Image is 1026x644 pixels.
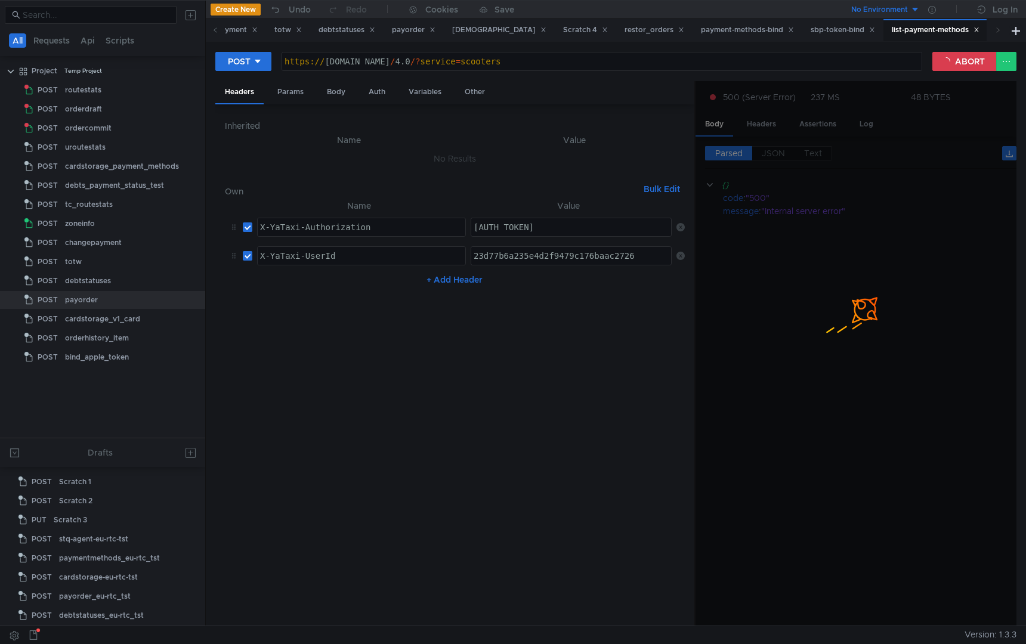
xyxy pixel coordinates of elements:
button: Redo [319,1,375,18]
div: routestats [65,81,101,99]
div: totw [65,253,82,271]
div: Variables [399,81,451,103]
div: Auth [359,81,395,103]
div: orderdraft [65,100,102,118]
button: + Add Header [422,273,487,287]
span: POST [38,215,58,233]
div: Cookies [425,2,458,17]
div: payorder [65,291,98,309]
div: sbp-token-bind [811,24,875,36]
div: stq-agent-eu-rtc-tst [59,530,128,548]
div: POST [228,55,251,68]
div: Headers [215,81,264,104]
div: Scratch 3 [54,511,87,529]
div: totw [274,24,302,36]
div: uroutestats [65,138,106,156]
span: POST [32,549,52,567]
span: POST [38,234,58,252]
div: zoneinfo [65,215,95,233]
span: POST [38,119,58,137]
span: POST [32,492,52,510]
div: No Environment [851,4,908,16]
div: cardstorage_v1_card [65,310,140,328]
div: list-payment-methods [892,24,979,36]
div: cardstorage_payment_methods [65,157,179,175]
div: orderhistory_item [65,329,129,347]
span: POST [32,568,52,586]
div: Scratch 4 [563,24,608,36]
span: POST [32,473,52,491]
div: tc_routestats [65,196,113,213]
span: POST [32,626,52,643]
div: debtstatuses [65,272,111,290]
button: Api [77,33,98,48]
nz-embed-empty: No Results [434,153,476,164]
span: POST [38,291,58,309]
th: Value [466,199,672,213]
div: payorder_eu-rtc_tst [59,587,131,605]
div: changepayment_eu-rtc_tst [59,626,154,643]
div: Other [455,81,495,103]
span: POST [38,348,58,366]
span: POST [38,329,58,347]
th: Name [252,199,466,213]
div: Scratch 1 [59,473,91,491]
button: Scripts [102,33,138,48]
div: paymentmethods_eu-rtc_tst [59,549,160,567]
button: Requests [30,33,73,48]
button: ABORT [932,52,997,71]
div: Undo [289,2,311,17]
th: Value [463,133,685,147]
button: Undo [261,1,319,18]
th: Name [234,133,463,147]
div: Params [268,81,313,103]
span: POST [38,310,58,328]
div: debtstatuses_eu-rtc_tst [59,606,144,624]
div: Body [317,81,355,103]
h6: Inherited [225,119,685,133]
h6: Own [225,184,639,199]
div: debtstatuses [319,24,375,36]
div: cardstorage-eu-rtc-tst [59,568,138,586]
span: PUT [32,511,47,529]
span: POST [32,606,52,624]
div: payment-methods-bind [701,24,794,36]
div: Temp Project [64,62,102,80]
div: [DEMOGRAPHIC_DATA] [452,24,546,36]
div: Save [495,5,514,14]
div: Redo [346,2,367,17]
div: Project [32,62,57,80]
div: Drafts [88,445,113,460]
span: POST [38,272,58,290]
div: bind_apple_token [65,348,129,366]
span: POST [38,81,58,99]
button: Bulk Edit [639,182,685,196]
span: POST [38,196,58,213]
span: POST [32,530,52,548]
input: Search... [23,8,169,21]
div: ordercommit [65,119,112,137]
span: POST [32,587,52,605]
span: POST [38,253,58,271]
button: All [9,33,26,48]
button: Create New [211,4,261,16]
span: POST [38,177,58,194]
span: POST [38,100,58,118]
div: Scratch 2 [59,492,92,510]
div: payorder [392,24,435,36]
span: POST [38,157,58,175]
span: Version: 1.3.3 [965,626,1016,643]
div: debts_payment_status_test [65,177,164,194]
div: changepayment [65,234,122,252]
button: POST [215,52,271,71]
div: Log In [993,2,1018,17]
span: POST [38,138,58,156]
div: restor_orders [625,24,684,36]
